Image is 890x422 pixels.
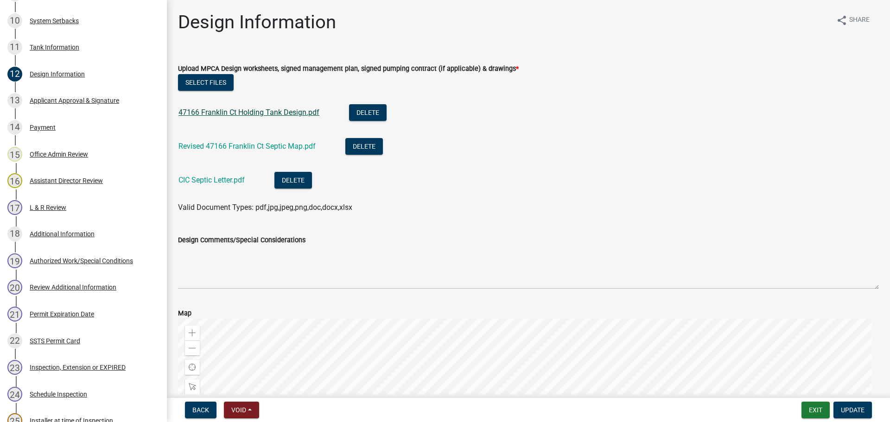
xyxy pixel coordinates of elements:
div: L & R Review [30,204,66,211]
span: Update [841,406,865,414]
div: Review Additional Information [30,284,116,290]
div: 18 [7,227,22,241]
div: 21 [7,307,22,321]
button: Select files [178,74,234,91]
a: CIC Septic Letter.pdf [178,176,245,184]
a: Revised 47166 Franklin Ct Septic Map.pdf [178,142,316,151]
label: Upload MPCA Design worksheets, signed management plan, signed pumping contract (if applicable) & ... [178,66,519,72]
span: Share [849,15,870,26]
div: Zoom in [185,326,200,340]
div: Office Admin Review [30,151,88,157]
button: Delete [274,172,312,189]
span: Void [231,406,246,414]
button: Delete [345,138,383,155]
h1: Design Information [178,11,336,33]
span: Valid Document Types: pdf,jpg,jpeg,png,doc,docx,xlsx [178,203,352,212]
div: 12 [7,67,22,82]
a: 47166 Franklin Ct Holding Tank Design.pdf [178,108,319,117]
div: 13 [7,93,22,108]
wm-modal-confirm: Delete Document [345,143,383,151]
wm-modal-confirm: Delete Document [274,176,312,185]
div: Schedule Inspection [30,391,87,397]
div: Applicant Approval & Signature [30,97,119,104]
div: Authorized Work/Special Conditions [30,258,133,264]
div: Design Information [30,71,85,77]
div: 20 [7,280,22,295]
div: 17 [7,200,22,215]
button: shareShare [829,11,877,29]
div: 24 [7,387,22,402]
div: Zoom out [185,340,200,355]
div: 15 [7,147,22,162]
div: 19 [7,253,22,268]
div: 14 [7,120,22,135]
i: share [836,15,847,26]
div: Payment [30,124,56,131]
button: Delete [349,104,387,121]
div: Permit Expiration Date [30,311,94,317]
div: Tank Information [30,44,79,50]
div: 11 [7,40,22,55]
div: 10 [7,13,22,28]
wm-modal-confirm: Delete Document [349,109,387,118]
button: Exit [801,402,830,418]
div: 22 [7,334,22,348]
button: Back [185,402,216,418]
div: Additional Information [30,231,95,237]
div: SSTS Permit Card [30,338,80,344]
button: Update [833,402,872,418]
div: 16 [7,173,22,188]
label: Design Comments/Special Considerations [178,237,305,244]
div: System Setbacks [30,18,79,24]
button: Void [224,402,259,418]
div: Find my location [185,360,200,375]
span: Back [192,406,209,414]
label: Map [178,310,191,317]
div: Assistant Director Review [30,177,103,184]
div: Inspection, Extension or EXPIRED [30,364,126,371]
div: 23 [7,360,22,375]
